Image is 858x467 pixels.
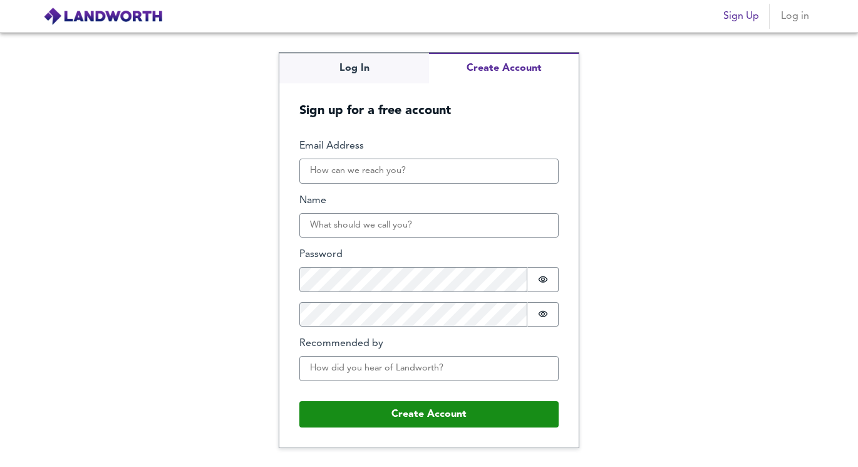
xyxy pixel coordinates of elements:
button: Create Account [299,401,559,428]
button: Create Account [429,53,579,83]
label: Email Address [299,139,559,154]
span: Log in [780,8,810,25]
label: Recommended by [299,337,559,351]
span: Sign Up [723,8,759,25]
h5: Sign up for a free account [279,83,579,119]
label: Password [299,248,559,262]
button: Log In [279,53,429,83]
input: How did you hear of Landworth? [299,356,559,381]
button: Show password [527,267,559,292]
input: What should we call you? [299,213,559,238]
button: Show password [527,302,559,327]
img: logo [43,7,163,26]
button: Sign Up [718,4,764,29]
button: Log in [775,4,815,29]
input: How can we reach you? [299,159,559,184]
label: Name [299,194,559,208]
